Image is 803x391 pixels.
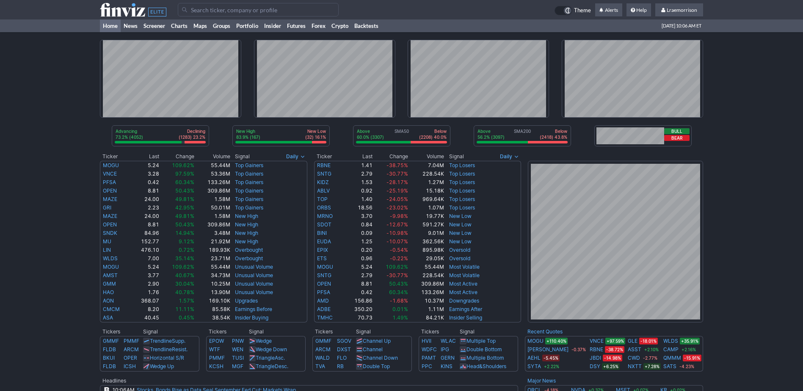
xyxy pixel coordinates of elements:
td: 29.05K [408,254,445,263]
p: Below [540,128,567,134]
a: GMMF [315,338,331,344]
a: Top Gainers [235,179,263,185]
span: Theme [574,6,591,15]
td: 152.77 [131,237,160,246]
a: Top Losers [449,187,475,194]
a: HVII [422,338,431,344]
td: 5.24 [131,263,160,271]
b: Recent Quotes [527,328,563,335]
p: Above [357,128,384,134]
td: 2.23 [131,204,160,212]
a: New High [235,238,258,245]
a: TMHC [317,314,333,321]
a: MOGU [527,337,544,345]
a: ARCM [315,346,331,352]
a: ADBE [317,306,331,312]
td: 7.04M [408,161,445,170]
span: -23.02% [386,204,408,211]
a: TVA [315,363,325,369]
span: 40.67% [175,272,194,278]
a: HAO [103,289,114,295]
a: PFSA [317,289,330,295]
a: New Low [449,230,472,236]
td: 1.58M [195,195,231,204]
a: Oversold [449,247,470,253]
div: SMA200 [477,128,568,141]
a: Help [626,3,651,17]
a: CAMP [663,345,679,354]
a: Top Gainers [235,162,263,168]
th: Change [160,152,195,161]
a: ABLV [317,187,330,194]
p: 73.2% (4052) [116,134,143,140]
th: Volume [408,152,445,161]
td: 0.92 [344,187,373,195]
a: New High [235,221,258,228]
a: TriangleDesc. [256,363,288,369]
td: 2.90 [131,280,160,288]
a: Wedge Down [256,346,287,352]
a: WDFC [422,346,437,352]
a: AON [103,297,114,304]
span: Asc. [275,355,285,361]
span: 50.43% [175,221,194,228]
a: Backtests [351,19,381,32]
td: 591.27K [408,220,445,229]
a: Upgrades [235,297,258,304]
a: WLDS [103,255,118,262]
td: 18.56 [344,204,373,212]
span: Trendline [150,338,172,344]
a: Top Losers [449,171,475,177]
td: 2.79 [344,271,373,280]
p: 83.9% (167) [236,134,260,140]
a: Multiple Bottom [466,355,504,361]
span: 35.14% [175,255,194,262]
td: 228.54K [408,170,445,178]
td: 1.41 [344,161,373,170]
td: 24.00 [131,212,160,220]
a: Theme [555,6,591,15]
a: Insider Selling [449,314,482,321]
span: 9.12% [179,238,194,245]
a: Double Top [363,363,390,369]
a: Portfolio [233,19,261,32]
a: GERN [441,355,455,361]
a: ETS [317,255,327,262]
td: 309.86M [195,187,231,195]
a: Earnings Before [235,306,272,312]
a: Oversold [449,255,470,262]
a: SATS [663,362,676,371]
td: 1.07M [408,204,445,212]
a: PAMT [422,355,436,361]
span: -10.07% [386,238,408,245]
span: Lraemorrison [667,7,697,13]
td: 309.86M [408,280,445,288]
a: Most Active [449,281,477,287]
a: FLDB [103,363,116,369]
a: MOGU [103,162,119,168]
a: OPER [124,355,137,361]
a: Major News [527,377,556,384]
a: Alerts [595,3,622,17]
a: New High [235,213,258,219]
p: (2418) 43.8% [540,134,567,140]
a: Groups [210,19,233,32]
a: New Low [449,238,472,245]
p: 60.0% (3307) [357,134,384,140]
a: BINI [317,230,327,236]
a: GMMF [103,338,119,344]
td: 8.81 [344,280,373,288]
a: Screener [141,19,168,32]
a: TriangleAsc. [256,355,285,361]
td: 21.92M [195,237,231,246]
td: 1.27M [408,178,445,187]
span: 109.62% [172,162,194,168]
td: 3.28 [131,170,160,178]
span: Daily [500,152,512,161]
a: DXST [337,346,351,352]
td: 55.44M [408,263,445,271]
a: WALD [315,355,330,361]
a: Multiple Top [466,338,496,344]
a: FLDB [103,346,116,352]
